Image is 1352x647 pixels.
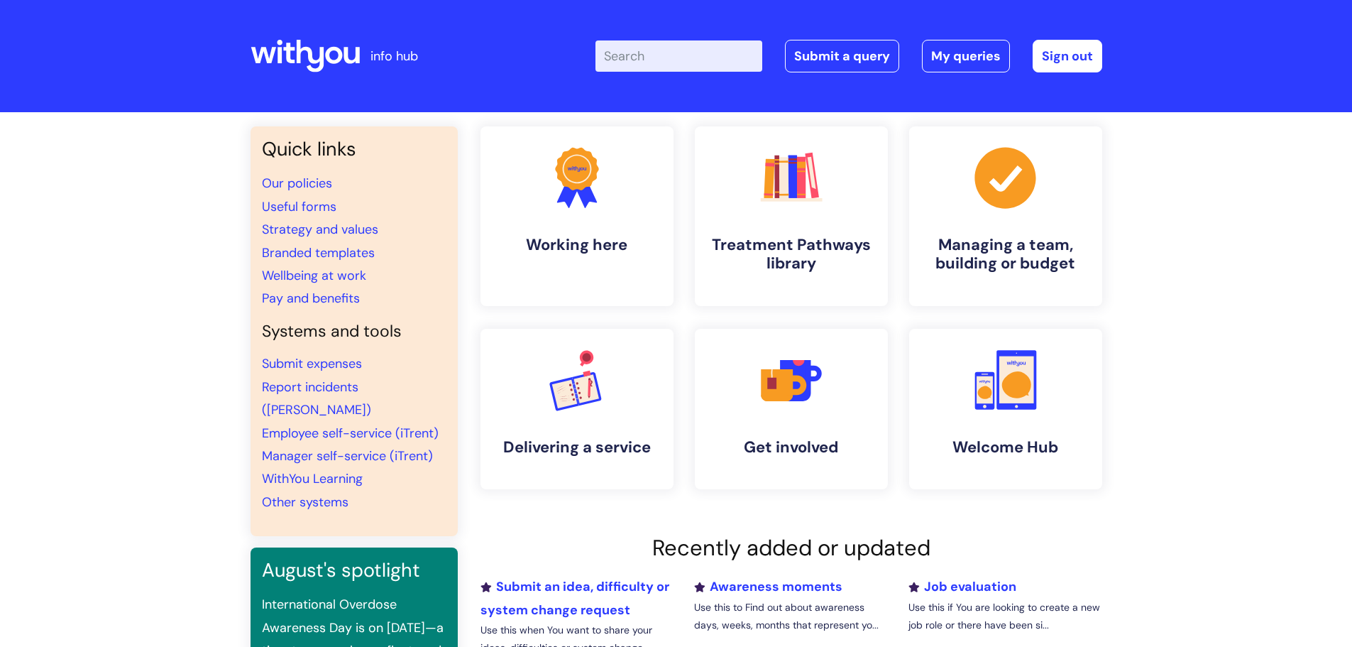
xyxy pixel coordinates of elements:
[262,290,360,307] a: Pay and benefits
[262,138,446,161] h3: Quick links
[706,236,876,273] h4: Treatment Pathways library
[480,329,674,489] a: Delivering a service
[262,198,336,215] a: Useful forms
[262,379,371,418] a: Report incidents ([PERSON_NAME])
[262,244,375,261] a: Branded templates
[262,559,446,582] h3: August's spotlight
[262,425,439,442] a: Employee self-service (iTrent)
[262,267,366,284] a: Wellbeing at work
[480,578,669,618] a: Submit an idea, difficulty or system change request
[922,40,1010,72] a: My queries
[920,236,1091,273] h4: Managing a team, building or budget
[706,438,876,457] h4: Get involved
[262,494,348,511] a: Other systems
[1033,40,1102,72] a: Sign out
[920,438,1091,457] h4: Welcome Hub
[480,126,674,306] a: Working here
[262,221,378,238] a: Strategy and values
[908,599,1101,634] p: Use this if You are looking to create a new job role or there have been si...
[262,175,332,192] a: Our policies
[908,578,1016,595] a: Job evaluation
[480,535,1102,561] h2: Recently added or updated
[262,447,433,464] a: Manager self-service (iTrent)
[595,40,1102,72] div: | -
[492,236,662,254] h4: Working here
[695,126,888,306] a: Treatment Pathways library
[909,126,1102,306] a: Managing a team, building or budget
[370,45,418,67] p: info hub
[694,599,887,634] p: Use this to Find out about awareness days, weeks, months that represent yo...
[492,438,662,457] h4: Delivering a service
[694,578,842,595] a: Awareness moments
[909,329,1102,489] a: Welcome Hub
[695,329,888,489] a: Get involved
[595,40,762,72] input: Search
[262,355,362,372] a: Submit expenses
[262,322,446,342] h4: Systems and tools
[262,470,363,487] a: WithYou Learning
[785,40,899,72] a: Submit a query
